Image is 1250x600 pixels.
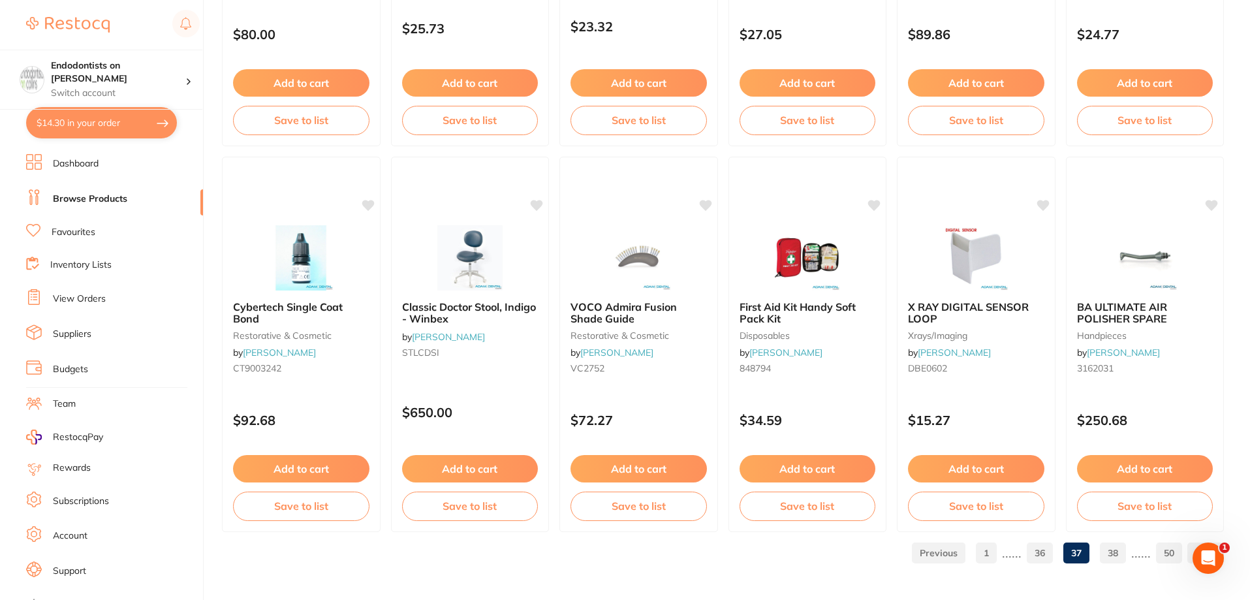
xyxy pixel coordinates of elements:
[53,495,109,508] a: Subscriptions
[1002,545,1022,560] p: ......
[908,347,991,358] span: by
[402,455,539,482] button: Add to cart
[1077,301,1213,325] b: BA ULTIMATE AIR POLISHER SPARE
[53,398,76,411] a: Team
[53,328,91,341] a: Suppliers
[570,455,707,482] button: Add to cart
[26,430,42,445] img: RestocqPay
[26,430,103,445] a: RestocqPay
[402,106,539,134] button: Save to list
[933,225,1018,291] img: X RAY DIGITAL SENSOR LOOP
[53,292,106,306] a: View Orders
[233,106,369,134] button: Save to list
[765,225,850,291] img: First Aid Kit Handy Soft Pack Kit
[402,331,485,343] span: by
[412,331,485,343] a: [PERSON_NAME]
[740,27,876,42] p: $27.05
[1219,543,1230,553] span: 1
[1131,545,1151,560] p: ......
[233,492,369,520] button: Save to list
[908,27,1044,42] p: $89.86
[26,17,110,33] img: Restocq Logo
[233,455,369,482] button: Add to cart
[52,226,95,239] a: Favourites
[26,10,110,40] a: Restocq Logo
[402,405,539,420] p: $650.00
[570,347,653,358] span: by
[1077,27,1213,42] p: $24.77
[402,21,539,36] p: $25.73
[1077,106,1213,134] button: Save to list
[740,69,876,97] button: Add to cart
[53,565,86,578] a: Support
[570,492,707,520] button: Save to list
[908,455,1044,482] button: Add to cart
[258,225,343,291] img: Cybertech Single Coat Bond
[1063,540,1089,566] a: 37
[53,193,127,206] a: Browse Products
[740,300,856,325] span: First Aid Kit Handy Soft Pack Kit
[1100,540,1126,566] a: 38
[596,225,681,291] img: VOCO Admira Fusion Shade Guide
[918,347,991,358] a: [PERSON_NAME]
[908,492,1044,520] button: Save to list
[1077,300,1167,325] span: BA ULTIMATE AIR POLISHER SPARE
[1193,543,1224,574] iframe: Intercom live chat
[233,69,369,97] button: Add to cart
[570,300,677,325] span: VOCO Admira Fusion Shade Guide
[53,529,87,543] a: Account
[1077,347,1160,358] span: by
[570,362,604,374] span: VC2752
[740,106,876,134] button: Save to list
[1156,540,1182,566] a: 50
[53,363,88,376] a: Budgets
[908,413,1044,428] p: $15.27
[908,300,1029,325] span: X RAY DIGITAL SENSOR LOOP
[570,106,707,134] button: Save to list
[740,455,876,482] button: Add to cart
[740,301,876,325] b: First Aid Kit Handy Soft Pack Kit
[570,69,707,97] button: Add to cart
[233,330,369,341] small: restorative & cosmetic
[1077,455,1213,482] button: Add to cart
[50,259,112,272] a: Inventory Lists
[243,347,316,358] a: [PERSON_NAME]
[1077,413,1213,428] p: $250.68
[233,347,316,358] span: by
[1077,492,1213,520] button: Save to list
[402,347,439,358] span: STLCDSI
[1077,330,1213,341] small: handpieces
[908,362,947,374] span: DBE0602
[1087,347,1160,358] a: [PERSON_NAME]
[740,330,876,341] small: disposables
[402,300,536,325] span: Classic Doctor Stool, Indigo - Winbex
[570,330,707,341] small: restorative & cosmetic
[908,106,1044,134] button: Save to list
[233,413,369,428] p: $92.68
[402,301,539,325] b: Classic Doctor Stool, Indigo - Winbex
[740,492,876,520] button: Save to list
[740,413,876,428] p: $34.59
[402,69,539,97] button: Add to cart
[26,107,177,138] button: $14.30 in your order
[580,347,653,358] a: [PERSON_NAME]
[976,540,997,566] a: 1
[51,87,185,100] p: Switch account
[749,347,822,358] a: [PERSON_NAME]
[233,301,369,325] b: Cybertech Single Coat Bond
[1027,540,1053,566] a: 36
[20,67,44,90] img: Endodontists on Collins
[1077,362,1114,374] span: 3162031
[570,413,707,428] p: $72.27
[1077,69,1213,97] button: Add to cart
[740,347,822,358] span: by
[428,225,512,291] img: Classic Doctor Stool, Indigo - Winbex
[402,492,539,520] button: Save to list
[740,362,771,374] span: 848794
[233,300,343,325] span: Cybertech Single Coat Bond
[570,19,707,34] p: $23.32
[53,462,91,475] a: Rewards
[233,27,369,42] p: $80.00
[53,431,103,444] span: RestocqPay
[233,362,281,374] span: CT9003242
